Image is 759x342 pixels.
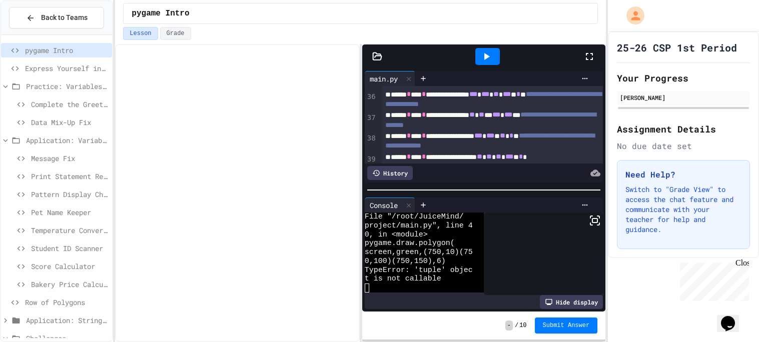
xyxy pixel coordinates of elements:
span: 10 [519,321,526,329]
div: 39 [365,154,377,165]
h3: Need Help? [625,168,741,180]
div: Console [365,200,403,210]
span: TypeError: 'tuple' objec [365,266,473,275]
span: Application: Variables/Print [26,135,108,145]
span: Data Mix-Up Fix [31,117,108,127]
span: Express Yourself in Python! [25,63,108,73]
h2: Your Progress [617,71,750,85]
iframe: chat widget [717,302,749,332]
div: Console [365,197,415,212]
div: Chat with us now!Close [4,4,69,63]
button: Back to Teams [9,7,104,28]
button: Lesson [123,27,158,40]
span: Score Calculator [31,261,108,271]
span: File "/root/JuiceMind/ [365,212,464,221]
span: Pet Name Keeper [31,207,108,217]
button: Grade [160,27,191,40]
span: t is not callable [365,274,441,283]
span: Complete the Greeting [31,99,108,109]
span: Row of Polygons [25,297,108,307]
div: No due date set [617,140,750,152]
span: / [515,321,518,329]
p: Switch to "Grade View" to access the chat feature and communicate with your teacher for help and ... [625,184,741,234]
span: Print Statement Repair [31,171,108,181]
div: main.py [365,73,403,84]
div: 37 [365,113,377,134]
span: Message Fix [31,153,108,163]
button: Submit Answer [535,317,598,333]
h1: 25-26 CSP 1st Period [617,40,737,54]
span: Submit Answer [543,321,590,329]
span: Practice: Variables/Print [26,81,108,91]
div: My Account [616,4,647,27]
div: main.py [365,71,415,86]
span: Pattern Display Challenge [31,189,108,199]
div: 36 [365,92,377,113]
span: 0, in <module> [365,230,428,239]
h2: Assignment Details [617,122,750,136]
span: pygame Intro [25,45,108,55]
span: Application: Strings, Inputs, Math [26,315,108,325]
span: pygame.draw.polygon( [365,239,455,248]
span: Student ID Scanner [31,243,108,253]
span: Bakery Price Calculator [31,279,108,289]
div: 38 [365,133,377,154]
span: screen,green,(750,10)(75 [365,248,473,257]
span: 0,100)(750,150),6) [365,257,446,266]
span: project/main.py", line 4 [365,221,473,230]
span: pygame Intro [132,7,189,19]
div: Hide display [540,295,603,309]
span: Temperature Converter [31,225,108,235]
span: Back to Teams [41,12,88,23]
div: History [367,166,413,180]
span: - [505,320,513,330]
iframe: chat widget [676,258,749,301]
div: [PERSON_NAME] [620,93,747,102]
